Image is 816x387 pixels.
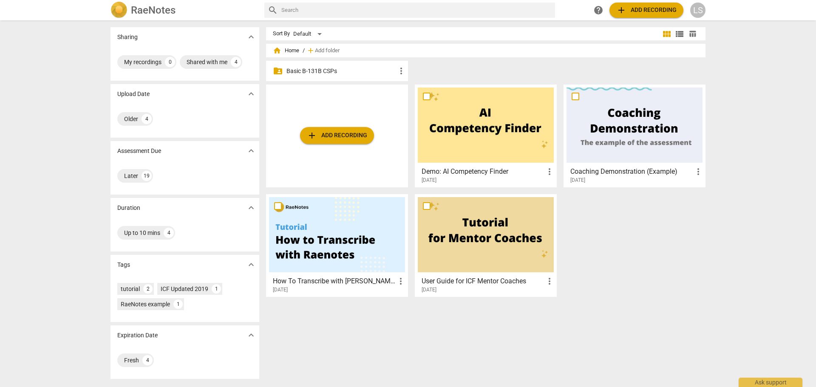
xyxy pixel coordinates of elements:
span: table_chart [688,30,697,38]
p: Tags [117,260,130,269]
span: more_vert [396,276,406,286]
span: more_vert [396,66,406,76]
div: 0 [165,57,175,67]
span: more_vert [693,167,703,177]
a: Help [591,3,606,18]
a: LogoRaeNotes [110,2,258,19]
span: expand_more [246,203,256,213]
span: expand_more [246,146,256,156]
h3: Coaching Demonstration (Example) [570,167,693,177]
a: Coaching Demonstration (Example)[DATE] [567,88,703,184]
span: Add recording [307,130,367,141]
span: expand_more [246,330,256,340]
span: search [268,5,278,15]
span: home [273,46,281,55]
span: more_vert [544,167,555,177]
a: How To Transcribe with [PERSON_NAME][DATE] [269,197,405,293]
h3: Demo: AI Competency Finder [422,167,544,177]
button: LS [690,3,705,18]
div: Ask support [739,378,802,387]
p: Expiration Date [117,331,158,340]
div: 2 [143,284,153,294]
span: help [593,5,603,15]
span: more_vert [544,276,555,286]
p: Basic B-131B CSPs [286,67,396,76]
span: [DATE] [273,286,288,294]
span: Home [273,46,299,55]
div: tutorial [121,285,140,293]
span: [DATE] [422,177,436,184]
p: Sharing [117,33,138,42]
span: expand_more [246,260,256,270]
span: Add recording [616,5,677,15]
button: Table view [686,28,699,40]
div: RaeNotes example [121,300,170,308]
div: Default [293,27,325,41]
h3: User Guide for ICF Mentor Coaches [422,276,544,286]
p: Duration [117,203,140,212]
div: 4 [164,228,174,238]
button: Show more [245,329,258,342]
div: My recordings [124,58,161,66]
p: Assessment Due [117,147,161,155]
div: ICF Updated 2019 [161,285,208,293]
div: 1 [173,299,183,309]
div: 4 [142,355,153,365]
p: Upload Date [117,90,150,99]
span: folder_shared [273,66,283,76]
button: Upload [300,127,374,144]
div: Shared with me [187,58,227,66]
span: [DATE] [570,177,585,184]
span: / [303,48,305,54]
span: add [307,130,317,141]
button: Show more [245,144,258,157]
button: Upload [609,3,683,18]
button: Show more [245,31,258,43]
span: add [306,46,315,55]
div: Fresh [124,356,139,364]
h3: How To Transcribe with RaeNotes [273,276,396,286]
div: Up to 10 mins [124,229,160,237]
span: expand_more [246,89,256,99]
button: Show more [245,201,258,214]
div: Sort By [273,31,290,37]
h2: RaeNotes [131,4,176,16]
span: [DATE] [422,286,436,294]
a: Demo: AI Competency Finder[DATE] [418,88,554,184]
span: add [616,5,626,15]
div: 19 [142,171,152,181]
div: 1 [212,284,221,294]
button: List view [673,28,686,40]
input: Search [281,3,552,17]
button: Tile view [660,28,673,40]
div: 4 [142,114,152,124]
img: Logo [110,2,127,19]
span: view_list [674,29,685,39]
span: view_module [662,29,672,39]
div: Later [124,172,138,180]
button: Show more [245,258,258,271]
div: 4 [231,57,241,67]
div: Older [124,115,138,123]
span: Add folder [315,48,340,54]
span: expand_more [246,32,256,42]
button: Show more [245,88,258,100]
a: User Guide for ICF Mentor Coaches[DATE] [418,197,554,293]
